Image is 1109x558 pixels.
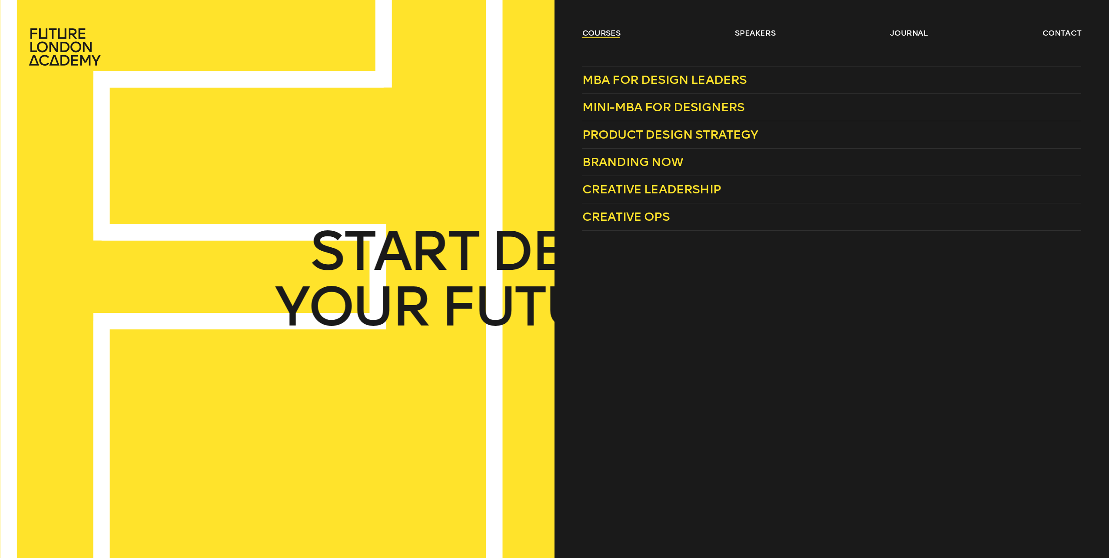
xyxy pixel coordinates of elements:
a: Branding Now [582,149,1081,176]
span: Creative Leadership [582,182,721,196]
a: journal [890,28,928,38]
a: Product Design Strategy [582,121,1081,149]
a: courses [582,28,621,38]
span: Mini-MBA for Designers [582,100,745,114]
a: Creative Leadership [582,176,1081,203]
a: contact [1043,28,1082,38]
span: MBA for Design Leaders [582,73,747,87]
a: speakers [735,28,775,38]
span: Creative Ops [582,209,670,224]
span: Product Design Strategy [582,127,758,142]
span: Branding Now [582,155,683,169]
a: MBA for Design Leaders [582,66,1081,94]
a: Mini-MBA for Designers [582,94,1081,121]
a: Creative Ops [582,203,1081,231]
